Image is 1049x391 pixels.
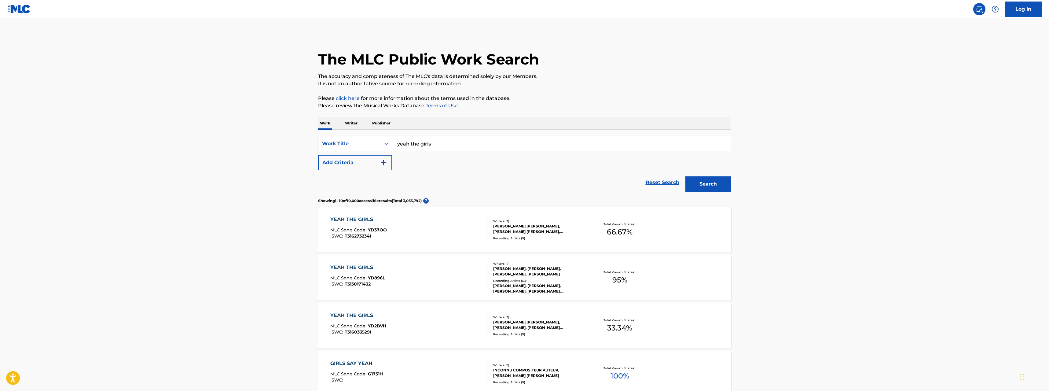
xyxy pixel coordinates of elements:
p: Total Known Shares: [603,366,636,371]
span: T3160335291 [345,329,371,335]
div: Recording Artists ( 0 ) [493,236,585,241]
form: Search Form [318,136,731,195]
div: Recording Artists ( 0 ) [493,332,585,337]
div: [PERSON_NAME], [PERSON_NAME], [PERSON_NAME], [PERSON_NAME] [493,266,585,277]
div: Drag [1020,368,1024,386]
span: MLC Song Code : [330,371,368,377]
span: 95 % [612,275,627,286]
button: Search [685,176,731,192]
p: Total Known Shares: [603,222,636,227]
span: ISWC : [330,233,345,239]
div: YEAH THE GIRLS [330,264,385,271]
span: 66.67 % [607,227,633,238]
span: YD2BVH [368,323,386,329]
p: Total Known Shares: [603,270,636,275]
div: [PERSON_NAME], [PERSON_NAME], [PERSON_NAME], [PERSON_NAME], [PERSON_NAME] (OZ) [493,283,585,294]
span: ISWC : [330,281,345,287]
a: YEAH THE GIRLSMLC Song Code:YD37OOISWC:T3162732341Writers (3)[PERSON_NAME] [PERSON_NAME], [PERSON... [318,207,731,253]
a: YEAH THE GIRLSMLC Song Code:YD896LISWC:T3130171432Writers (4)[PERSON_NAME], [PERSON_NAME], [PERSO... [318,255,731,301]
span: 33.34 % [607,323,632,334]
span: YD37OO [368,227,387,233]
p: Publisher [370,117,392,130]
img: help [992,6,999,13]
a: Reset Search [643,176,682,189]
img: search [976,6,983,13]
a: Terms of Use [424,103,458,109]
a: Public Search [973,3,985,15]
a: click here [336,95,360,101]
div: Writers ( 3 ) [493,315,585,319]
a: Log In [1005,2,1042,17]
p: Writer [343,117,359,130]
div: Writers ( 3 ) [493,219,585,223]
div: INCONNU COMPOSITEUR AUTEUR, [PERSON_NAME] [PERSON_NAME] [493,367,585,378]
button: Add Criteria [318,155,392,170]
p: It is not an authoritative source for recording information. [318,80,731,87]
div: Work Title [322,140,377,147]
p: Please for more information about the terms used in the database. [318,95,731,102]
iframe: Chat Widget [1018,362,1049,391]
p: The accuracy and completeness of The MLC's data is determined solely by our Members. [318,73,731,80]
span: MLC Song Code : [330,227,368,233]
div: YEAH THE GIRLS [330,216,387,223]
div: Writers ( 2 ) [493,363,585,367]
span: 100 % [611,371,629,382]
span: MLC Song Code : [330,275,368,281]
div: [PERSON_NAME] [PERSON_NAME], [PERSON_NAME], [PERSON_NAME] [PERSON_NAME] [493,319,585,330]
p: Total Known Shares: [603,318,636,323]
span: MLC Song Code : [330,323,368,329]
span: YD896L [368,275,385,281]
p: Please review the Musical Works Database [318,102,731,109]
a: YEAH THE GIRLSMLC Song Code:YD2BVHISWC:T3160335291Writers (3)[PERSON_NAME] [PERSON_NAME], [PERSON... [318,303,731,349]
div: YEAH THE GIRLS [330,312,386,319]
span: ISWC : [330,377,345,383]
span: T3162732341 [345,233,371,239]
div: Writers ( 4 ) [493,261,585,266]
h1: The MLC Public Work Search [318,50,539,68]
p: Work [318,117,332,130]
img: 9d2ae6d4665cec9f34b9.svg [380,159,387,166]
p: Showing 1 - 10 of 10,000 accessible results (Total 3,053,792 ) [318,198,422,204]
span: ? [423,198,429,204]
div: GIRLS SAY YEAH [330,360,383,367]
img: MLC Logo [7,5,31,13]
div: [PERSON_NAME] [PERSON_NAME], [PERSON_NAME] [PERSON_NAME], [PERSON_NAME] [493,223,585,234]
span: T3130171432 [345,281,371,287]
span: G1751H [368,371,383,377]
div: Help [989,3,1001,15]
div: Recording Artists ( 68 ) [493,278,585,283]
div: Recording Artists ( 0 ) [493,380,585,385]
span: ISWC : [330,329,345,335]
